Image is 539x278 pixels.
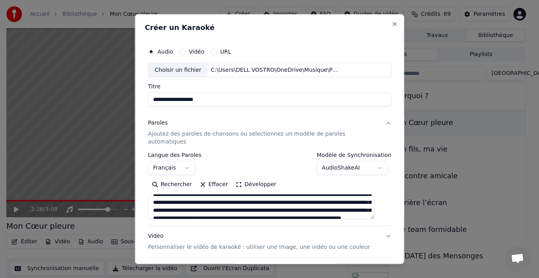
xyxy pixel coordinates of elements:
[148,63,208,77] div: Choisir un fichier
[148,119,168,127] div: Paroles
[145,24,395,31] h2: Créer un Karaoké
[148,152,391,226] div: ParolesAjoutez des paroles de chansons ou sélectionnez un modèle de paroles automatiques
[189,49,204,54] label: Vidéo
[316,152,391,158] label: Modèle de Synchronisation
[148,243,370,251] p: Personnaliser le vidéo de karaoké : utiliser une image, une vidéo ou une couleur
[157,49,173,54] label: Audio
[208,66,342,74] div: C:\Users\DELL VOSTRO\OneDrive\Musique\Pourquoi _ version 2.mp3
[220,49,231,54] label: URL
[148,178,196,191] button: Rechercher
[196,178,232,191] button: Effacer
[148,84,391,89] label: Titre
[148,232,370,251] div: Vidéo
[232,178,280,191] button: Développer
[148,130,379,146] p: Ajoutez des paroles de chansons ou sélectionnez un modèle de paroles automatiques
[148,226,391,257] button: VidéoPersonnaliser le vidéo de karaoké : utiliser une image, une vidéo ou une couleur
[148,152,202,158] label: Langue des Paroles
[148,113,391,152] button: ParolesAjoutez des paroles de chansons ou sélectionnez un modèle de paroles automatiques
